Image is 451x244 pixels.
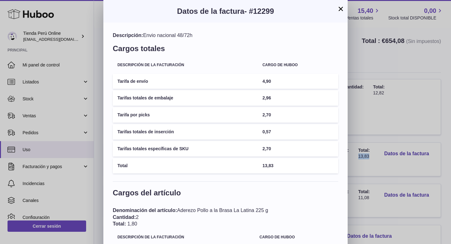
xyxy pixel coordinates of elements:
[244,7,274,15] span: - #12299
[113,208,177,213] span: Denominación del artículo:
[262,129,271,134] span: 0,57
[262,112,271,117] span: 2,70
[258,58,338,72] th: Cargo de Huboo
[113,158,258,173] td: Total
[255,231,338,244] th: Cargo de Huboo
[127,221,137,226] span: 1,80
[113,44,338,57] h3: Cargos totales
[262,79,271,84] span: 4,90
[262,146,271,151] span: 2,70
[113,90,258,106] td: Tarifas totales de embalaje
[113,107,258,123] td: Tarifa por picks
[113,215,136,220] span: Cantidad:
[113,221,126,226] span: Total:
[262,163,273,168] span: 13,83
[113,33,143,38] span: Descripción:
[113,207,338,227] div: Aderezo Pollo a la Brasa La Latina 225 g 2
[113,231,255,244] th: Descripción de la facturación
[262,95,271,100] span: 2,96
[113,74,258,89] td: Tarifa de envío
[113,124,258,140] td: Tarifas totales de inserción
[113,32,338,39] div: Envio nacional 48/72h
[113,58,258,72] th: Descripción de la facturación
[113,141,258,156] td: Tarifas totales específicas de SKU
[337,5,345,13] button: ×
[113,188,338,201] h3: Cargos del artículo
[113,6,338,16] h3: Datos de la factura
